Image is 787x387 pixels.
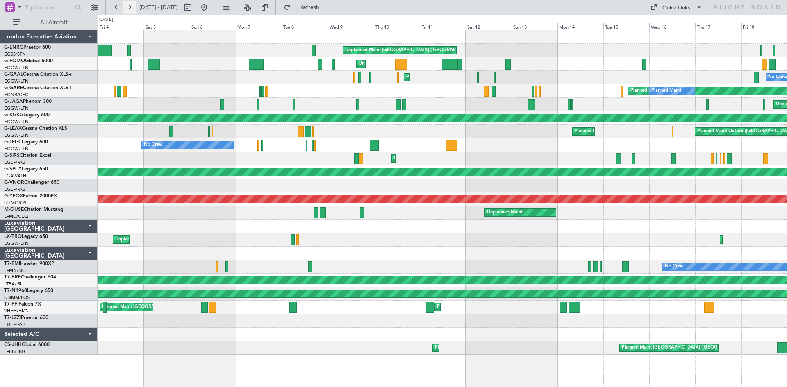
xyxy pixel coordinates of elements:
[4,132,29,138] a: EGGW/LTN
[4,321,25,328] a: EGLF/FAB
[4,167,22,172] span: G-SPCY
[102,301,239,313] div: Planned Maint [GEOGRAPHIC_DATA] ([GEOGRAPHIC_DATA] Intl)
[622,342,751,354] div: Planned Maint [GEOGRAPHIC_DATA] ([GEOGRAPHIC_DATA])
[4,59,25,63] span: G-FOMO
[4,126,22,131] span: G-LEAX
[4,288,27,293] span: T7-N1960
[9,16,89,29] button: All Aircraft
[359,58,470,70] div: Unplanned Maint [US_STATE] ([GEOGRAPHIC_DATA])
[236,23,282,30] div: Mon 7
[4,302,18,307] span: T7-FFI
[4,159,25,165] a: EGLF/FAB
[4,59,53,63] a: G-FOMOGlobal 6000
[282,23,328,30] div: Tue 8
[651,85,681,97] div: Planned Maint
[4,105,29,111] a: EGGW/LTN
[4,275,56,280] a: T7-BREChallenger 604
[144,139,163,151] div: No Crew
[4,294,30,301] a: DNMM/LOS
[4,99,52,104] a: G-JAGAPhenom 300
[4,126,67,131] a: G-LEAXCessna Citation XLS
[630,85,684,97] div: Planned Maint Dusseldorf
[292,5,327,10] span: Refresh
[4,65,29,71] a: EGGW/LTN
[4,180,59,185] a: G-VNORChallenger 650
[4,51,26,57] a: EGSS/STN
[406,71,535,84] div: Planned Maint [GEOGRAPHIC_DATA] ([GEOGRAPHIC_DATA])
[4,78,29,84] a: EGGW/LTN
[4,45,23,50] span: G-ENRG
[374,23,420,30] div: Thu 10
[4,349,25,355] a: LFPB/LBG
[190,23,236,30] div: Sun 6
[665,260,684,273] div: No Crew
[4,315,21,320] span: T7-LZZI
[4,261,54,266] a: T7-EMIHawker 900XP
[4,302,41,307] a: T7-FFIFalcon 7X
[4,281,23,287] a: LTBA/ISL
[662,4,690,12] div: Quick Links
[649,23,695,30] div: Wed 16
[4,86,72,91] a: G-GARECessna Citation XLS+
[741,23,787,30] div: Fri 18
[4,45,51,50] a: G-ENRGPraetor 600
[4,140,22,145] span: G-LEGC
[4,234,22,239] span: LX-TRO
[4,342,50,347] a: CS-JHHGlobal 6000
[328,23,374,30] div: Wed 9
[4,72,23,77] span: G-GAAL
[4,146,29,152] a: EGGW/LTN
[4,194,57,199] a: G-YFOXFalcon 2000EX
[280,1,329,14] button: Refresh
[4,113,50,118] a: G-KGKGLegacy 600
[420,23,466,30] div: Fri 11
[4,213,28,220] a: LFMD/CEQ
[4,267,28,274] a: LFMN/NCE
[4,140,48,145] a: G-LEGCLegacy 600
[4,240,29,247] a: EGGW/LTN
[4,86,23,91] span: G-GARE
[4,119,29,125] a: EGGW/LTN
[603,23,649,30] div: Tue 15
[4,194,23,199] span: G-YFOX
[4,261,20,266] span: T7-EMI
[4,113,23,118] span: G-KGKG
[4,200,29,206] a: UUMO/OSF
[557,23,603,30] div: Mon 14
[4,207,24,212] span: M-OUSE
[575,125,704,138] div: Planned Maint [GEOGRAPHIC_DATA] ([GEOGRAPHIC_DATA])
[394,152,523,165] div: Planned Maint [GEOGRAPHIC_DATA] ([GEOGRAPHIC_DATA])
[4,308,28,314] a: VHHH/HKG
[4,234,48,239] a: LX-TROLegacy 650
[345,44,480,57] div: Unplanned Maint [GEOGRAPHIC_DATA] ([GEOGRAPHIC_DATA])
[4,288,53,293] a: T7-N1960Legacy 650
[4,72,72,77] a: G-GAALCessna Citation XLS+
[25,1,72,14] input: Trip Number
[4,315,48,320] a: T7-LZZIPraetor 600
[466,23,512,30] div: Sat 12
[139,4,178,11] span: [DATE] - [DATE]
[21,20,86,25] span: All Aircraft
[4,99,23,104] span: G-JAGA
[144,23,190,30] div: Sat 5
[646,1,707,14] button: Quick Links
[4,167,48,172] a: G-SPCYLegacy 650
[4,275,21,280] span: T7-BRE
[4,153,20,158] span: G-SIRS
[487,206,523,219] div: Unplanned Maint
[4,92,29,98] a: EGNR/CEG
[435,342,564,354] div: Planned Maint [GEOGRAPHIC_DATA] ([GEOGRAPHIC_DATA])
[4,153,51,158] a: G-SIRSCitation Excel
[4,342,22,347] span: CS-JHH
[512,23,557,30] div: Sun 13
[4,173,26,179] a: LGAV/ATH
[4,186,25,192] a: EGLF/FAB
[695,23,741,30] div: Thu 17
[4,180,24,185] span: G-VNOR
[115,233,248,246] div: Unplanned Maint [GEOGRAPHIC_DATA] ([PERSON_NAME] Intl)
[4,207,64,212] a: M-OUSECitation Mustang
[99,16,113,23] div: [DATE]
[437,301,574,313] div: Planned Maint [GEOGRAPHIC_DATA] ([GEOGRAPHIC_DATA] Intl)
[98,23,144,30] div: Fri 4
